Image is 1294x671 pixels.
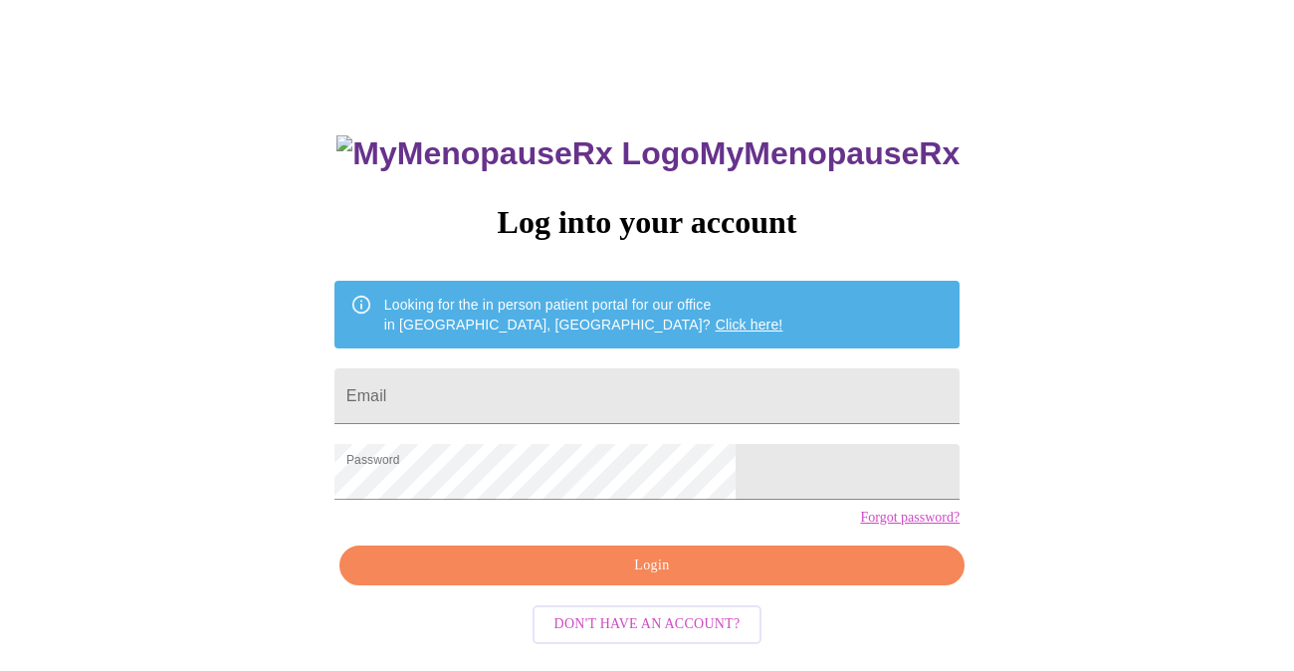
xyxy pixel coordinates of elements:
[528,614,767,631] a: Don't have an account?
[339,546,965,586] button: Login
[384,287,783,342] div: Looking for the in person patient portal for our office in [GEOGRAPHIC_DATA], [GEOGRAPHIC_DATA]?
[362,554,942,578] span: Login
[336,135,699,172] img: MyMenopauseRx Logo
[334,204,960,241] h3: Log into your account
[336,135,960,172] h3: MyMenopauseRx
[716,317,783,333] a: Click here!
[533,605,762,644] button: Don't have an account?
[554,612,741,637] span: Don't have an account?
[860,510,960,526] a: Forgot password?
